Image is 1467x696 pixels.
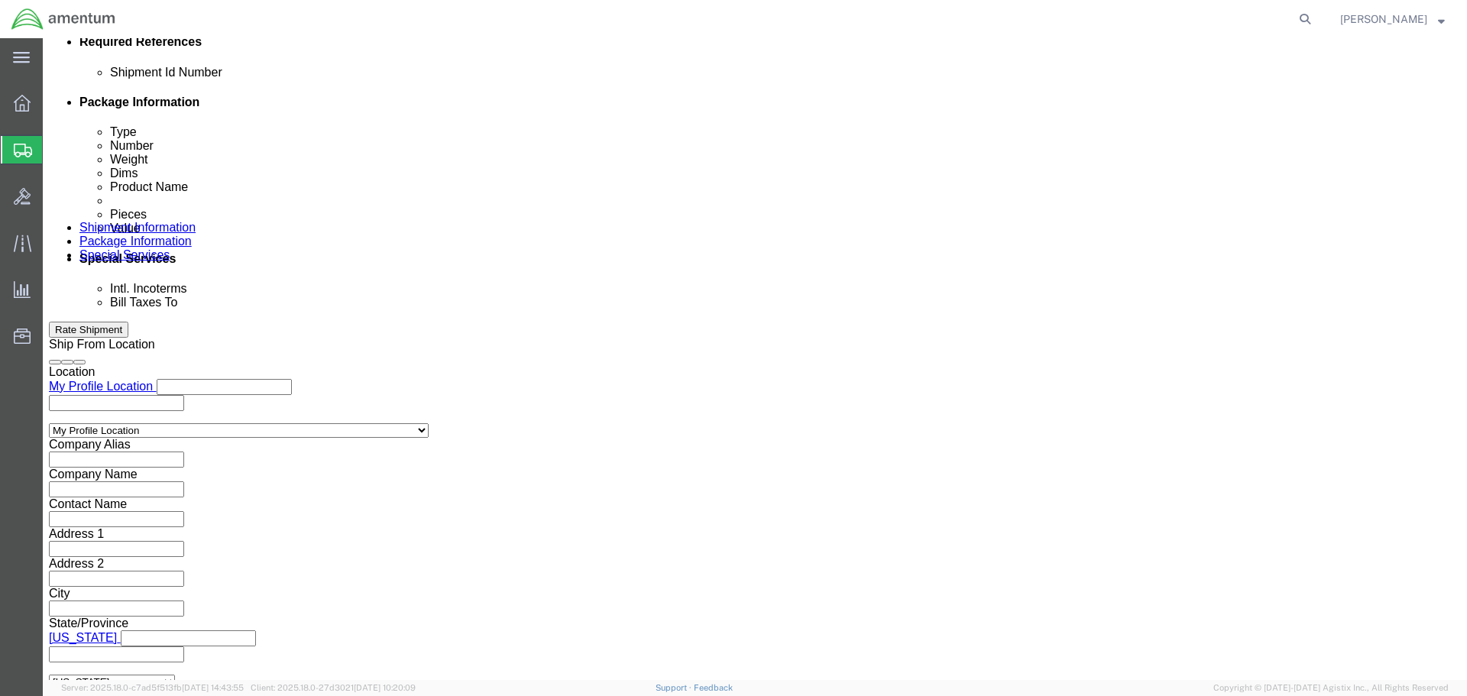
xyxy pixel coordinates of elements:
span: [DATE] 14:43:55 [182,683,244,692]
a: Feedback [694,683,733,692]
span: Server: 2025.18.0-c7ad5f513fb [61,683,244,692]
span: Copyright © [DATE]-[DATE] Agistix Inc., All Rights Reserved [1213,681,1449,694]
span: Client: 2025.18.0-27d3021 [251,683,416,692]
iframe: FS Legacy Container [43,38,1467,680]
img: logo [11,8,116,31]
span: Ernesto Garcia [1340,11,1427,28]
button: [PERSON_NAME] [1339,10,1446,28]
a: Support [656,683,694,692]
span: [DATE] 10:20:09 [354,683,416,692]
